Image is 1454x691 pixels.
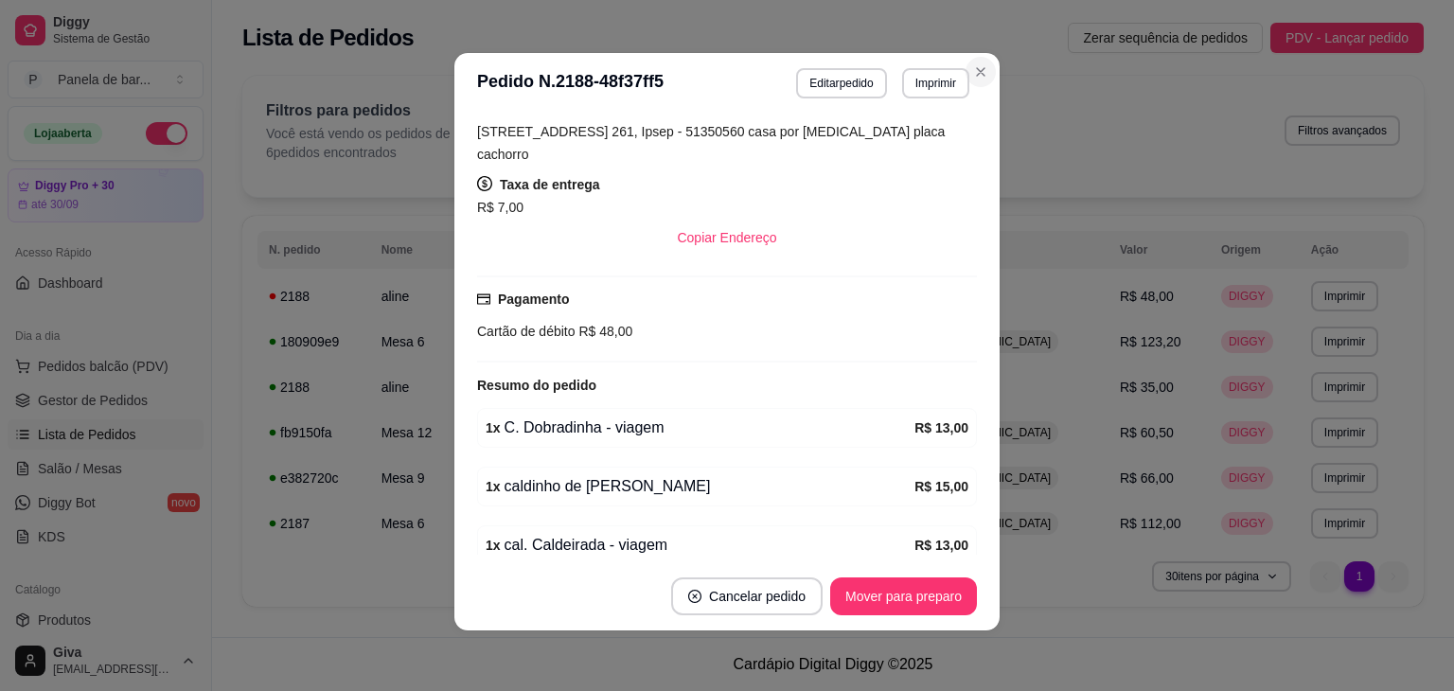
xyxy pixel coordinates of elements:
div: caldinho de [PERSON_NAME] [486,475,914,498]
span: Cartão de débito [477,324,576,339]
button: Editarpedido [796,68,886,98]
strong: Taxa de entrega [500,177,600,192]
button: Mover para preparo [830,577,977,615]
strong: R$ 13,00 [914,420,968,435]
strong: Resumo do pedido [477,378,596,393]
div: C. Dobradinha - viagem [486,416,914,439]
button: close-circleCancelar pedido [671,577,823,615]
div: cal. Caldeirada - viagem [486,534,914,557]
strong: 1 x [486,538,501,553]
strong: Pagamento [498,292,569,307]
button: Imprimir [902,68,969,98]
button: Close [966,57,996,87]
strong: R$ 13,00 [914,538,968,553]
span: [STREET_ADDRESS] 261, Ipsep - 51350560 casa por [MEDICAL_DATA] placa cachorro [477,124,945,162]
strong: R$ 15,00 [914,479,968,494]
span: dollar [477,176,492,191]
strong: 1 x [486,420,501,435]
button: Copiar Endereço [662,219,791,257]
span: R$ 7,00 [477,200,523,215]
strong: 1 x [486,479,501,494]
span: R$ 48,00 [576,324,633,339]
h3: Pedido N. 2188-48f37ff5 [477,68,664,98]
span: credit-card [477,292,490,306]
span: close-circle [688,590,701,603]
